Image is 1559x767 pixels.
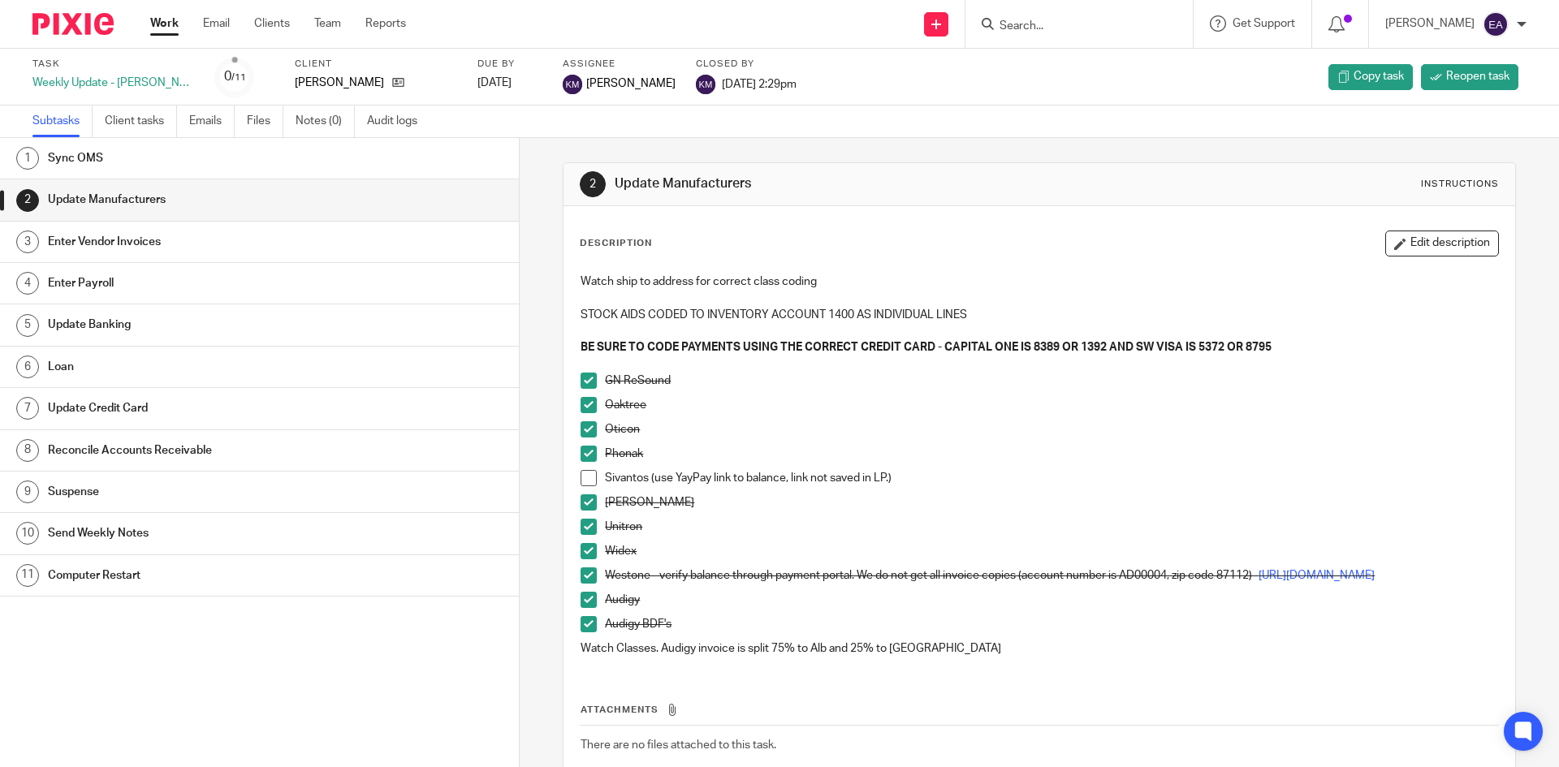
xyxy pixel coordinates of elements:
p: Sivantos (use YayPay link to balance, link not saved in LP.) [605,470,1497,486]
img: svg%3E [1483,11,1509,37]
p: [PERSON_NAME] [295,75,384,91]
p: Audigy BDF's [605,616,1497,632]
h1: Send Weekly Notes [48,521,352,545]
a: Reopen task [1421,64,1518,90]
p: STOCK AIDS CODED TO INVENTORY ACCOUNT 1400 AS INDIVIDUAL LINES [581,307,1497,323]
span: [PERSON_NAME] [586,75,676,92]
p: Audigy [605,592,1497,608]
small: /11 [231,73,246,82]
a: Email [203,15,230,32]
p: GN ReSound [605,373,1497,389]
h1: Loan [48,355,352,379]
p: Description [580,237,652,250]
a: Emails [189,106,235,137]
div: Instructions [1421,178,1499,191]
a: Copy task [1328,64,1413,90]
a: Team [314,15,341,32]
span: There are no files attached to this task. [581,739,776,751]
p: Unitron [605,519,1497,535]
h1: Computer Restart [48,563,352,588]
label: Closed by [696,58,797,71]
div: 9 [16,480,39,503]
div: 10 [16,522,39,545]
span: Reopen task [1446,68,1509,84]
a: Clients [254,15,290,32]
label: Task [32,58,195,71]
a: Work [150,15,179,32]
span: Attachments [581,705,659,714]
span: Get Support [1233,18,1295,29]
a: Notes (0) [296,106,355,137]
div: 2 [580,171,606,197]
div: 4 [16,272,39,295]
label: Client [295,58,457,71]
div: [DATE] [477,75,542,91]
p: Watch ship to address for correct class coding [581,274,1497,290]
div: 8 [16,439,39,462]
p: Widex [605,543,1497,559]
h1: Update Credit Card [48,396,352,420]
div: 3 [16,231,39,253]
p: Westone - verify balance through payment portal. We do not get all invoice copies (account number... [605,567,1497,584]
a: [URL][DOMAIN_NAME] [1259,570,1375,581]
p: Oticon [605,421,1497,437]
h1: Enter Vendor Invoices [48,230,352,254]
div: Weekly Update - [PERSON_NAME] [32,75,195,91]
button: Edit description [1385,231,1499,256]
span: [DATE] 2:29pm [722,78,797,89]
div: 2 [16,189,39,212]
div: 5 [16,314,39,337]
img: svg%3E [696,75,715,94]
p: Phonak [605,446,1497,462]
input: Search [998,19,1144,34]
h1: Sync OMS [48,146,352,170]
div: 1 [16,147,39,170]
div: 11 [16,564,39,587]
a: Reports [365,15,406,32]
p: [PERSON_NAME] [1385,15,1475,32]
p: [PERSON_NAME] [605,494,1497,511]
a: Subtasks [32,106,93,137]
h1: Update Manufacturers [615,175,1074,192]
a: Client tasks [105,106,177,137]
p: Watch Classes. Audigy invoice is split 75% to Alb and 25% to [GEOGRAPHIC_DATA] [581,640,1497,657]
a: Audit logs [367,106,430,137]
h1: Reconcile Accounts Receivable [48,438,352,463]
div: 7 [16,397,39,420]
div: 6 [16,355,39,378]
h1: Update Manufacturers [48,187,352,212]
label: Due by [477,58,542,71]
strong: BE SURE TO CODE PAYMENTS USING THE CORRECT CREDIT CARD - CAPITAL ONE IS 8389 OR 1392 AND SW VISA ... [581,342,1272,353]
img: Pixie [32,13,114,35]
img: svg%3E [563,75,582,94]
span: Copy task [1354,68,1404,84]
label: Assignee [563,58,676,71]
h1: Suspense [48,480,352,504]
div: 0 [224,67,246,86]
h1: Enter Payroll [48,271,352,295]
p: Oaktree [605,397,1497,413]
h1: Update Banking [48,312,352,337]
a: Files [247,106,283,137]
